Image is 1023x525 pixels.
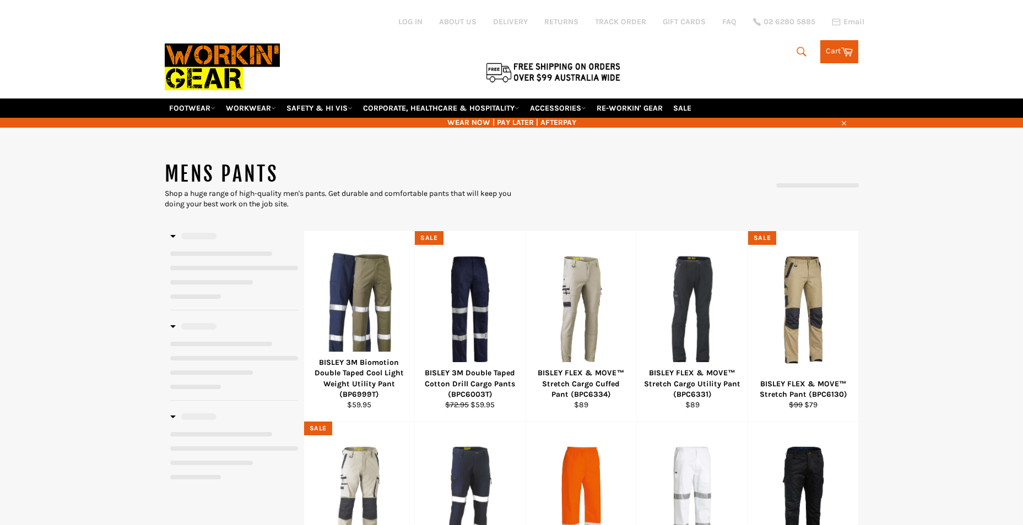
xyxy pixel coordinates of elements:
h1: MENS PANTS [165,161,512,188]
a: WORKWEAR [221,99,280,118]
img: Flat $9.95 shipping Australia wide [484,61,622,84]
a: BISLEY FLEX & MOVE™ Stretch Cargo Cuffed Pant (BPC6334) - Workin' Gear BISLEY FLEX & MOVE™ Stretc... [526,231,637,422]
a: Log in [398,17,423,26]
img: Workin Gear leaders in Workwear, Safety Boots, PPE, Uniforms. Australia's No.1 in Workwear [165,36,280,98]
img: BISLEY FLEX & MOVE™ Stretch Pant (BPC6130) - Workin' Gear [762,254,845,365]
div: Sale [304,422,332,435]
a: Cart [820,40,858,63]
a: TRACK ORDER [595,17,646,27]
a: FAQ [722,17,737,27]
img: BISLEY FLEX & MOVE™ Stretch Cargo Utility Pant (BPC6331) - Workin' Gear [651,254,734,365]
div: BISLEY 3M Double Taped Cotton Drill Cargo Pants (BPC6003T) [422,368,519,400]
a: Email [832,18,864,26]
div: $59.95 [311,400,408,410]
a: RETURNS [544,17,578,27]
a: SALE [669,99,696,118]
a: 02 6280 5885 [753,18,815,26]
a: BISLEY FLEX & MOVE™ Stretch Pant (BPC6130) - Workin' Gear BISLEY FLEX & MOVE™ Stretch Pant (BPC61... [748,231,859,422]
div: BISLEY FLEX & MOVE™ Stretch Cargo Cuffed Pant (BPC6334) [533,368,630,400]
a: RE-WORKIN' GEAR [592,99,667,118]
span: 02 6280 5885 [764,18,815,26]
a: BISLEY FLEX & MOVE™ Stretch Cargo Utility Pant (BPC6331) - Workin' Gear BISLEY FLEX & MOVE™ Stret... [636,231,748,422]
a: SAFETY & HI VIS [282,99,357,118]
div: $59.95 [422,400,519,410]
div: $89 [644,400,741,410]
div: $79 [755,400,852,410]
div: Sale [415,231,443,245]
span: Email [843,18,864,26]
a: FOOTWEAR [165,99,220,118]
div: BISLEY FLEX & MOVE™ Stretch Cargo Utility Pant (BPC6331) [644,368,741,400]
a: ACCESSORIES [526,99,591,118]
img: BISLEY FLEX & MOVE™ Stretch Cargo Cuffed Pant (BPC6334) - Workin' Gear [540,254,623,365]
s: $72.95 [445,400,469,409]
a: BISLEY BP6999T 3M Biomotion Double Taped Cool Light Weight Utility Pant - Workin' Gear BISLEY 3M ... [304,231,415,422]
a: BISLEY BPC6003T 3M Double Taped Cotton Drill Cargo Pants - Workin' Gear BISLEY 3M Double Taped Co... [414,231,526,422]
img: BISLEY BPC6003T 3M Double Taped Cotton Drill Cargo Pants - Workin' Gear [429,254,512,365]
span: WEAR NOW | PAY LATER | AFTERPAY [165,117,859,128]
a: GIFT CARDS [663,17,706,27]
div: BISLEY 3M Biomotion Double Taped Cool Light Weight Utility Pant (BP6999T) [311,357,408,400]
div: Shop a huge range of high-quality men's pants. Get durable and comfortable pants that will keep y... [165,188,512,210]
img: BISLEY BP6999T 3M Biomotion Double Taped Cool Light Weight Utility Pant - Workin' Gear [321,245,397,374]
div: $89 [533,400,630,410]
div: Sale [748,231,776,245]
s: $99 [789,400,803,409]
a: ABOUT US [439,17,477,27]
a: DELIVERY [493,17,528,27]
a: CORPORATE, HEALTHCARE & HOSPITALITY [359,99,524,118]
div: BISLEY FLEX & MOVE™ Stretch Pant (BPC6130) [755,379,852,400]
